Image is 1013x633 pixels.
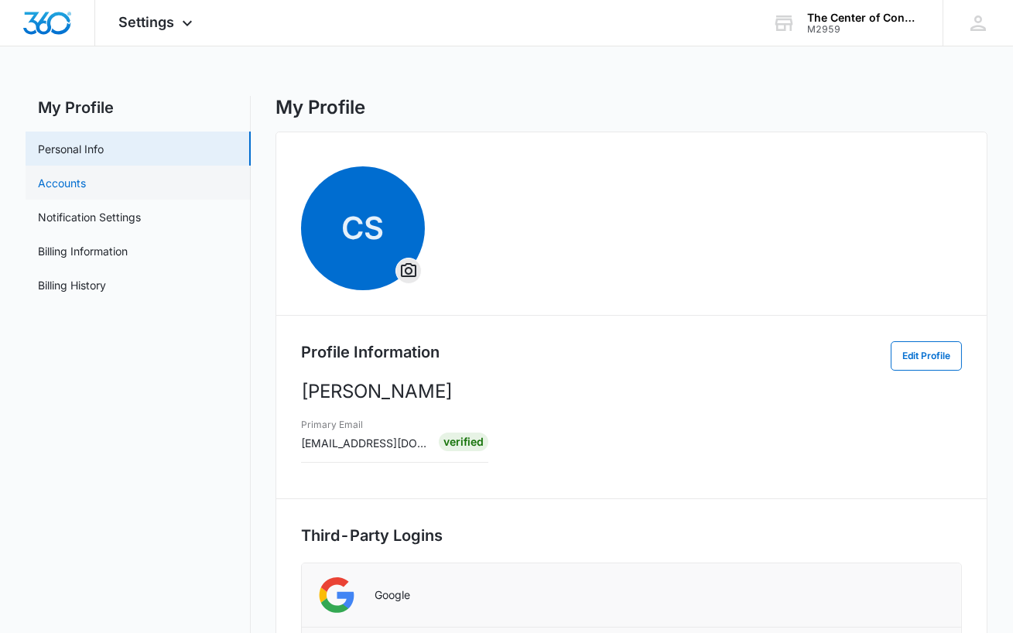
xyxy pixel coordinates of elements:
span: [EMAIL_ADDRESS][DOMAIN_NAME] [301,436,488,450]
span: Settings [118,14,174,30]
span: CS [301,166,425,290]
h2: Third-Party Logins [301,524,963,547]
h1: My Profile [275,96,365,119]
h3: Primary Email [301,418,428,432]
div: account name [807,12,920,24]
img: Google [317,576,356,614]
h2: Profile Information [301,340,440,364]
a: Notification Settings [38,209,141,225]
a: Billing Information [38,243,128,259]
a: Billing History [38,277,106,293]
p: Google [375,588,410,602]
button: Overflow Menu [396,258,421,283]
div: account id [807,24,920,35]
p: [PERSON_NAME] [301,378,963,405]
iframe: Sign in with Google Button [862,578,953,612]
a: Accounts [38,175,86,191]
button: Edit Profile [891,341,962,371]
span: CSOverflow Menu [301,166,425,290]
a: Personal Info [38,141,104,157]
div: Verified [439,433,488,451]
h2: My Profile [26,96,251,119]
